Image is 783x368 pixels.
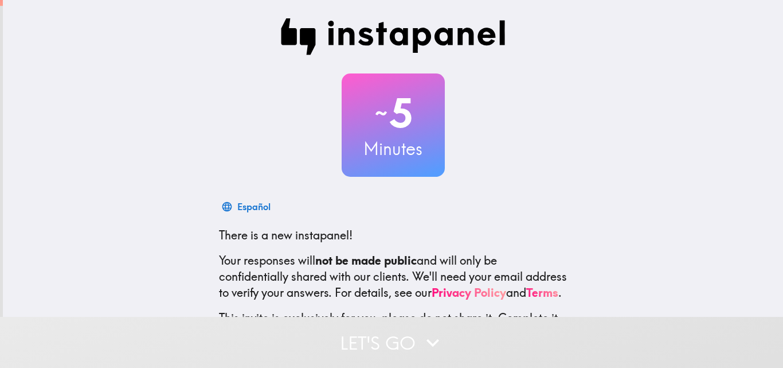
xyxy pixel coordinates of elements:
[432,285,506,300] a: Privacy Policy
[373,96,389,130] span: ~
[526,285,558,300] a: Terms
[219,310,567,342] p: This invite is exclusively for you, please do not share it. Complete it soon because spots are li...
[315,253,417,268] b: not be made public
[219,195,275,218] button: Español
[219,228,353,242] span: There is a new instapanel!
[219,253,567,301] p: Your responses will and will only be confidentially shared with our clients. We'll need your emai...
[342,90,445,137] h2: 5
[342,137,445,161] h3: Minutes
[237,199,271,215] div: Español
[281,18,506,55] img: Instapanel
